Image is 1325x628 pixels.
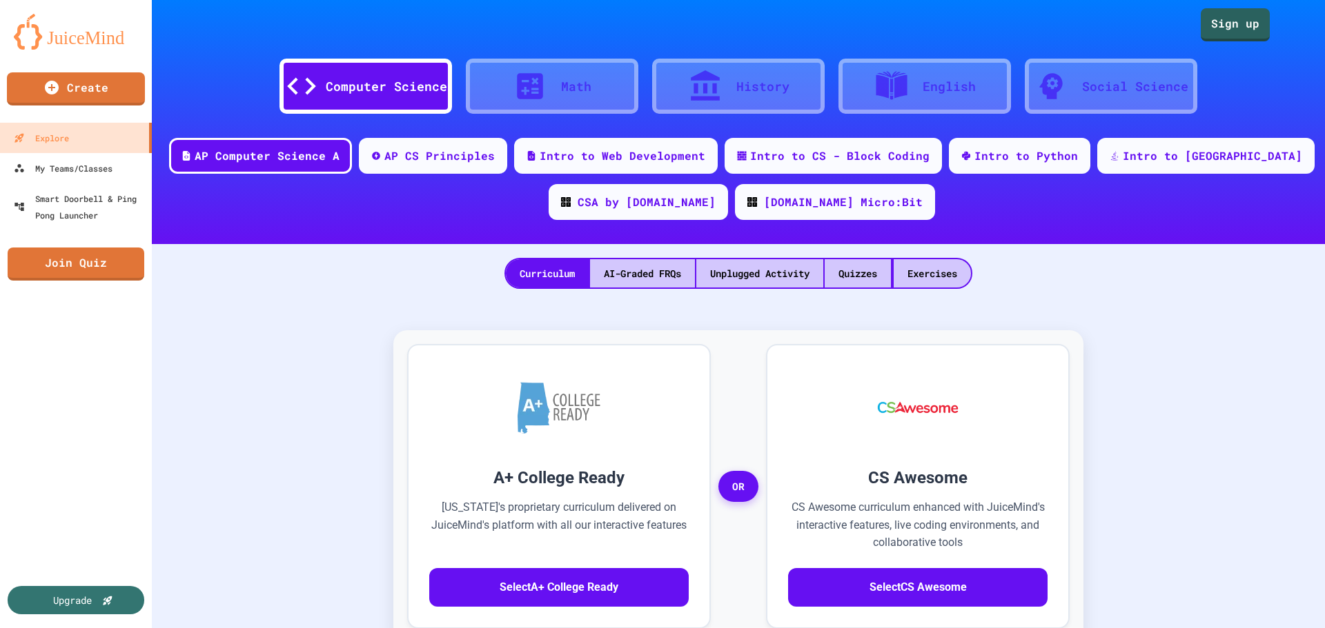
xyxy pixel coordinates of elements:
a: Sign up [1201,8,1270,41]
div: Explore [14,130,69,146]
div: Quizzes [825,259,891,287]
a: Create [7,72,145,105]
div: Upgrade [53,593,92,607]
div: History [736,77,789,96]
div: Intro to CS - Block Coding [750,148,930,164]
div: Math [561,77,591,96]
span: OR [718,471,758,503]
div: Intro to Python [974,148,1078,164]
div: Computer Science [326,77,447,96]
div: AP CS Principles [384,148,495,164]
div: Smart Doorbell & Ping Pong Launcher [14,190,146,223]
a: Join Quiz [8,247,144,281]
div: Intro to Web Development [540,148,705,164]
div: Exercises [894,259,971,287]
div: Curriculum [506,259,589,287]
button: SelectA+ College Ready [429,568,689,607]
p: [US_STATE]'s proprietary curriculum delivered on JuiceMind's platform with all our interactive fe... [429,498,689,551]
img: CS Awesome [864,366,972,449]
div: AI-Graded FRQs [590,259,695,287]
h3: A+ College Ready [429,465,689,490]
div: My Teams/Classes [14,160,112,176]
img: CODE_logo_RGB.png [561,197,571,207]
div: CSA by [DOMAIN_NAME] [578,194,716,210]
button: SelectCS Awesome [788,568,1048,607]
img: CODE_logo_RGB.png [747,197,757,207]
div: Social Science [1082,77,1188,96]
h3: CS Awesome [788,465,1048,490]
div: Unplugged Activity [696,259,823,287]
img: A+ College Ready [518,382,600,434]
div: AP Computer Science A [195,148,340,164]
div: [DOMAIN_NAME] Micro:Bit [764,194,923,210]
p: CS Awesome curriculum enhanced with JuiceMind's interactive features, live coding environments, a... [788,498,1048,551]
div: Intro to [GEOGRAPHIC_DATA] [1123,148,1302,164]
div: English [923,77,976,96]
img: logo-orange.svg [14,14,138,50]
